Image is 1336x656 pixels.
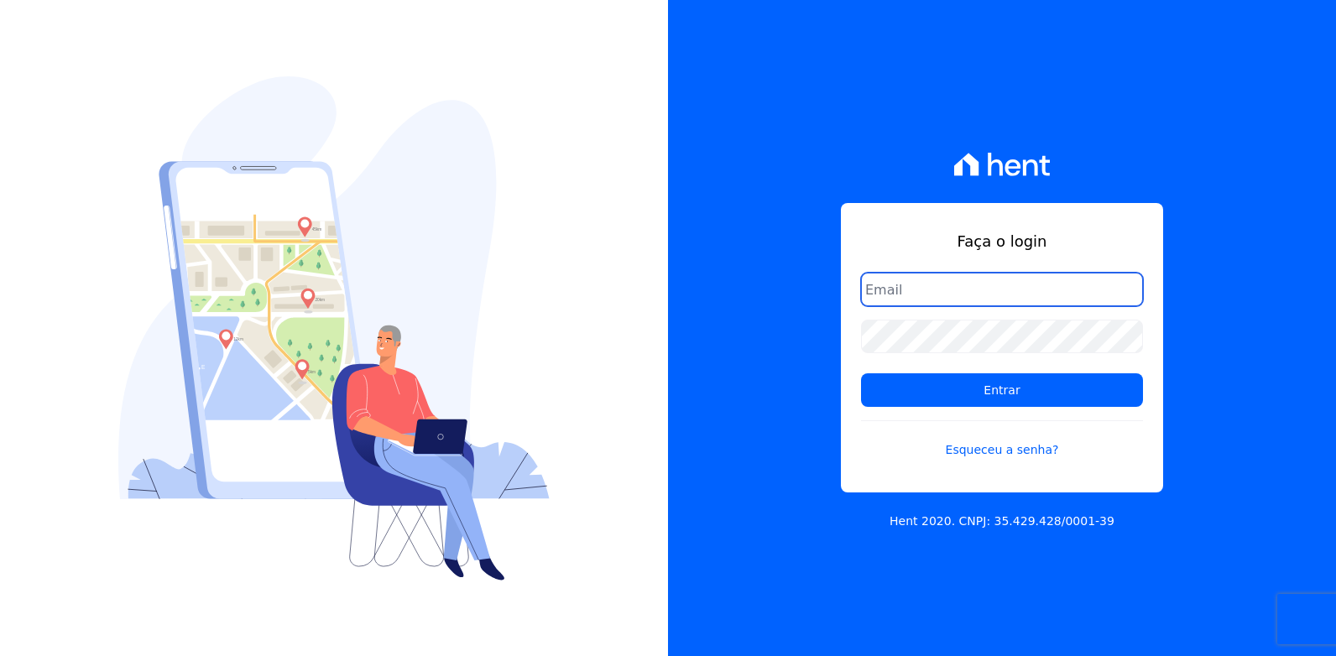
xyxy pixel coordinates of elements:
a: Esqueceu a senha? [861,420,1143,459]
img: Login [118,76,550,581]
h1: Faça o login [861,230,1143,253]
input: Entrar [861,373,1143,407]
p: Hent 2020. CNPJ: 35.429.428/0001-39 [890,513,1114,530]
input: Email [861,273,1143,306]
